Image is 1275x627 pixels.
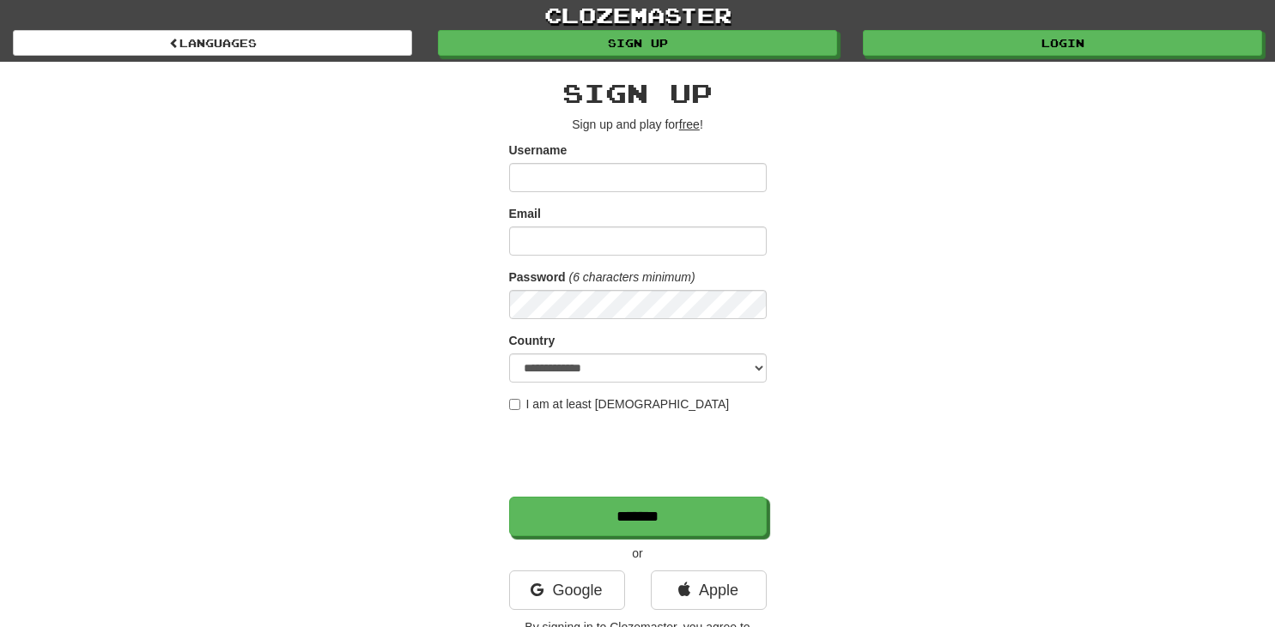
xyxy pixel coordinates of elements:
label: Email [509,205,541,222]
label: Password [509,268,566,286]
a: Sign up [438,30,837,56]
a: Login [863,30,1262,56]
label: Username [509,142,568,159]
a: Google [509,570,625,610]
input: I am at least [DEMOGRAPHIC_DATA] [509,399,520,410]
p: Sign up and play for ! [509,116,767,133]
a: Languages [13,30,412,56]
iframe: reCAPTCHA [509,421,770,488]
p: or [509,545,767,562]
u: free [679,118,700,131]
em: (6 characters minimum) [569,270,695,284]
label: I am at least [DEMOGRAPHIC_DATA] [509,395,730,413]
a: Apple [651,570,767,610]
h2: Sign up [509,79,767,107]
label: Country [509,332,556,349]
